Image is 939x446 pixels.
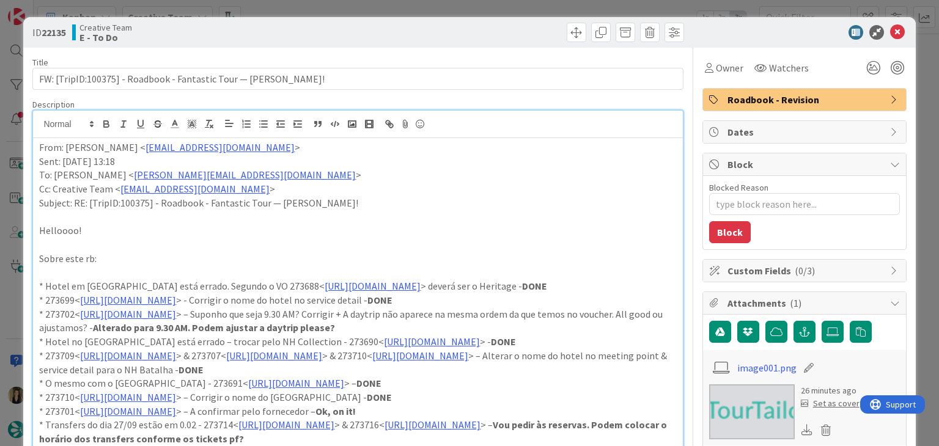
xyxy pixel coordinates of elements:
[709,221,751,243] button: Block
[32,25,66,40] span: ID
[727,296,884,310] span: Attachments
[356,377,381,389] strong: DONE
[32,57,48,68] label: Title
[42,26,66,38] b: 22135
[716,60,743,75] span: Owner
[39,307,676,335] p: * 273702< > – Suponho que seja 9.30 AM? Corrigir + A daytrip não aparece na mesma ordem da que te...
[79,23,132,32] span: Creative Team
[39,155,676,169] p: Sent: [DATE] 13:18
[801,397,860,410] div: Set as cover
[145,141,295,153] a: [EMAIL_ADDRESS][DOMAIN_NAME]
[80,308,176,320] a: [URL][DOMAIN_NAME]
[226,349,322,362] a: [URL][DOMAIN_NAME]
[727,263,884,278] span: Custom Fields
[80,294,176,306] a: [URL][DOMAIN_NAME]
[801,384,860,397] div: 26 minutes ago
[248,377,344,389] a: [URL][DOMAIN_NAME]
[709,182,768,193] label: Blocked Reason
[79,32,132,42] b: E - To Do
[384,335,480,348] a: [URL][DOMAIN_NAME]
[39,349,676,376] p: * 273709< > & 273707< > & 273710< > – Alterar o nome do hotel no meeting point & service detail p...
[93,321,335,334] strong: Alterado para 9.30 AM. Podem ajustar a daytrip please?
[39,279,676,293] p: * Hotel em [GEOGRAPHIC_DATA] está errado. Segundo o VO 273688< > deverá ser o Heritage -
[727,157,884,172] span: Block
[32,99,75,110] span: Description
[491,335,516,348] strong: DONE
[790,297,801,309] span: ( 1 )
[737,360,797,375] a: image001.png
[26,2,56,16] span: Support
[372,349,468,362] a: [URL][DOMAIN_NAME]
[385,419,481,431] a: [URL][DOMAIN_NAME]
[727,125,884,139] span: Dates
[727,92,884,107] span: Roadbook - Revision
[134,169,356,181] a: [PERSON_NAME][EMAIL_ADDRESS][DOMAIN_NAME]
[39,404,676,419] p: * 273701< > – A confirmar pelo fornecedor –
[32,68,683,90] input: type card name here...
[367,391,392,403] strong: DONE
[39,141,676,155] p: From: [PERSON_NAME] < >
[39,224,676,238] p: Helloooo!
[522,280,547,292] strong: DONE
[80,405,176,417] a: [URL][DOMAIN_NAME]
[39,168,676,182] p: To: [PERSON_NAME] < >
[39,252,676,266] p: Sobre este rb:
[39,376,676,390] p: * O mesmo com o [GEOGRAPHIC_DATA] - 273691< > –
[238,419,334,431] a: [URL][DOMAIN_NAME]
[39,196,676,210] p: Subject: RE: [TripID:100375] - Roadbook - Fantastic Tour — [PERSON_NAME]!
[39,182,676,196] p: Cc: Creative Team < >
[120,183,270,195] a: [EMAIL_ADDRESS][DOMAIN_NAME]
[80,349,176,362] a: [URL][DOMAIN_NAME]
[39,293,676,307] p: * 273699< > - Corrigir o nome do hotel no service detail -
[801,422,814,438] div: Download
[769,60,809,75] span: Watchers
[39,335,676,349] p: * Hotel no [GEOGRAPHIC_DATA] está errado – trocar pelo NH Collection - 273690< > -
[367,294,392,306] strong: DONE
[795,265,815,277] span: ( 0/3 )
[39,390,676,404] p: * 273710< > – Corrigir o nome do [GEOGRAPHIC_DATA] -
[325,280,421,292] a: [URL][DOMAIN_NAME]
[179,364,204,376] strong: DONE
[80,391,176,403] a: [URL][DOMAIN_NAME]
[39,418,676,445] p: * Transfers do dia 27/09 estão em 0.02 - 273714< > & 273716< > –
[315,405,356,417] strong: Ok, on it!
